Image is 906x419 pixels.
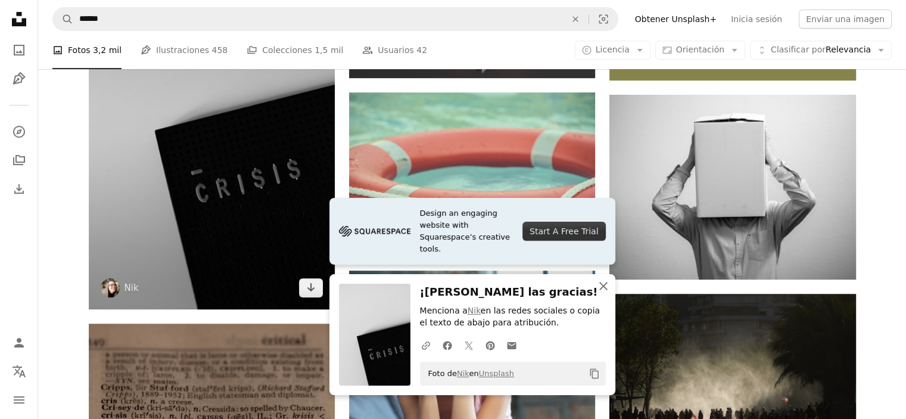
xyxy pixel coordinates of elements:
button: Buscar en Unsplash [53,8,73,30]
a: Hombre sosteniendo la caja [609,182,855,193]
a: Iniciar sesión / Registrarse [7,331,31,355]
span: 1,5 mil [315,44,343,57]
span: Licencia [596,45,630,54]
button: Borrar [562,8,589,30]
a: Comparte por correo electrónico [501,333,522,357]
span: Design an engaging website with Squarespace’s creative tools. [420,207,513,255]
span: Foto de en [422,364,514,383]
a: Historial de descargas [7,177,31,201]
a: Ilustraciones 458 [141,31,228,69]
p: Menciona a en las redes sociales o copia el texto de abajo para atribución. [420,306,606,330]
a: Comparte en Facebook [437,333,458,357]
button: Orientación [655,41,745,60]
button: Búsqueda visual [589,8,618,30]
a: Colecciones 1,5 mil [247,31,343,69]
a: Letras de crisis en blanco y negro [89,119,335,129]
form: Encuentra imágenes en todo el sitio [52,7,618,31]
button: Clasificar porRelevancia [750,41,892,60]
button: Enviar una imagen [799,10,892,29]
button: Copiar al portapapeles [584,364,605,384]
div: Start A Free Trial [522,222,605,241]
a: Nik [124,282,139,294]
a: Aro salvavidas rojo y blanco [349,169,595,179]
img: Ve al perfil de Nik [101,278,120,297]
a: Unsplash [479,369,514,378]
a: Nik [457,369,469,378]
a: Descargar [299,278,323,297]
span: Orientación [676,45,724,54]
a: Design an engaging website with Squarespace’s creative tools.Start A Free Trial [329,198,615,265]
button: Idioma [7,359,31,383]
img: file-1705255347840-230a6ab5bca9image [339,222,410,240]
a: Personas que caminan por la calle durante el día [609,372,855,383]
span: 42 [416,44,427,57]
a: Explorar [7,120,31,144]
a: Un primer plano de un texto en una hoja de papel [89,404,335,414]
button: Menú [7,388,31,412]
a: Ilustraciones [7,67,31,91]
a: Comparte en Twitter [458,333,480,357]
a: Inicia sesión [724,10,789,29]
button: Licencia [575,41,650,60]
img: Hombre sosteniendo la caja [609,95,855,280]
span: Relevancia [771,44,871,56]
span: Clasificar por [771,45,826,54]
a: Nik [468,306,481,316]
a: Inicio — Unsplash [7,7,31,33]
a: Comparte en Pinterest [480,333,501,357]
a: Colecciones [7,148,31,172]
span: 458 [211,44,228,57]
a: Fotos [7,38,31,62]
h3: ¡[PERSON_NAME] las gracias! [420,284,606,301]
img: Aro salvavidas rojo y blanco [349,92,595,256]
a: Obtener Unsplash+ [628,10,724,29]
a: Usuarios 42 [362,31,427,69]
